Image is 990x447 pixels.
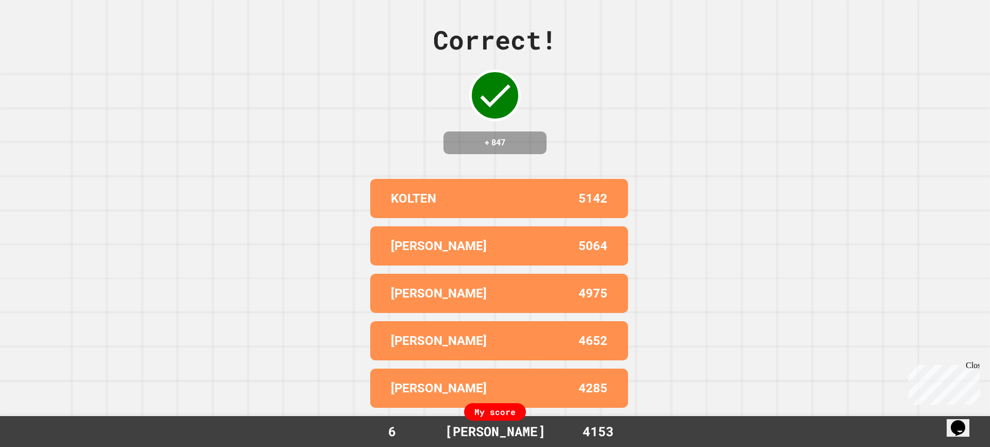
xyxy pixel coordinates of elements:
div: My score [464,403,526,421]
div: 6 [353,422,431,441]
iframe: chat widget [947,406,980,437]
p: 4285 [579,379,607,398]
h4: + 847 [454,137,536,149]
div: Correct! [433,21,557,59]
p: 5142 [579,189,607,208]
p: 4652 [579,332,607,350]
p: [PERSON_NAME] [391,237,487,255]
p: KOLTEN [391,189,436,208]
iframe: chat widget [904,361,980,405]
div: Chat with us now!Close [4,4,71,65]
div: 4153 [559,422,637,441]
p: [PERSON_NAME] [391,379,487,398]
p: [PERSON_NAME] [391,332,487,350]
p: 4975 [579,284,607,303]
div: [PERSON_NAME] [435,422,556,441]
p: [PERSON_NAME] [391,284,487,303]
p: 5064 [579,237,607,255]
